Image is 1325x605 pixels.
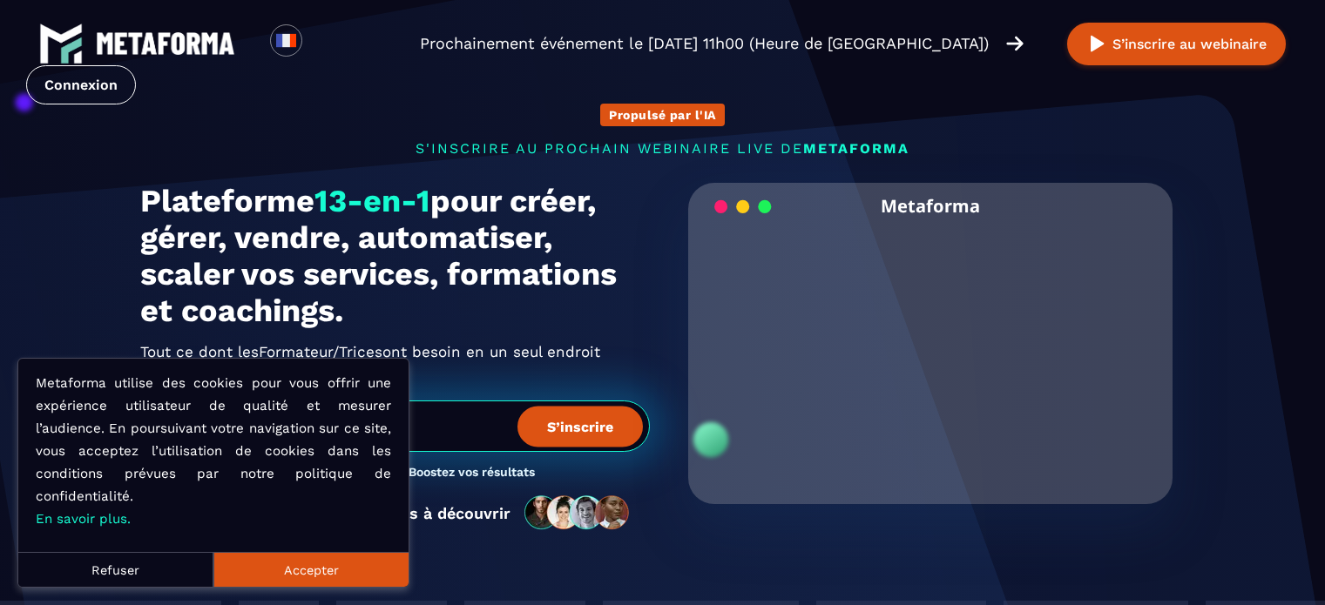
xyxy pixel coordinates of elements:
h2: Tout ce dont les ont besoin en un seul endroit [140,338,650,366]
img: play [1086,33,1108,55]
span: 13-en-1 [314,183,430,219]
h3: Boostez vos résultats [409,465,535,481]
span: Formateur/Trices [259,338,382,366]
a: En savoir plus. [36,511,131,527]
img: loading [714,198,772,215]
p: Prochainement événement le [DATE] 11h00 (Heure de [GEOGRAPHIC_DATA]) [420,31,989,56]
img: fr [275,30,297,51]
button: Refuser [18,552,213,587]
button: S’inscrire au webinaire [1067,23,1286,65]
img: logo [96,32,235,55]
h2: Metaforma [881,183,980,229]
input: Search for option [317,33,330,54]
h1: Plateforme pour créer, gérer, vendre, automatiser, scaler vos services, formations et coachings. [140,183,650,329]
a: Connexion [26,65,136,104]
img: community-people [519,494,636,531]
button: Accepter [213,552,409,587]
img: arrow-right [1006,34,1024,53]
span: METAFORMA [803,140,909,157]
button: S’inscrire [517,406,643,447]
p: s'inscrire au prochain webinaire live de [140,140,1186,157]
img: logo [39,22,83,65]
div: Search for option [302,24,345,63]
video: Your browser does not support the video tag. [701,229,1160,458]
p: Metaforma utilise des cookies pour vous offrir une expérience utilisateur de qualité et mesurer l... [36,372,391,530]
